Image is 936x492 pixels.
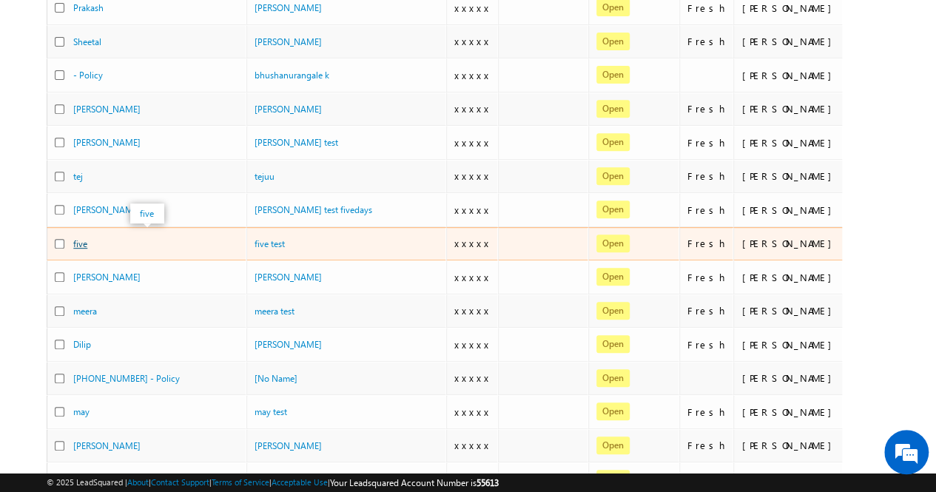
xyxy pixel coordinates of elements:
a: [PERSON_NAME] [73,204,141,215]
div: [PERSON_NAME] [741,338,838,351]
div: xxxxx [454,69,491,82]
div: Fresh [687,35,727,48]
div: [PERSON_NAME] [741,69,838,82]
div: xxxxx [454,1,491,15]
a: meera [73,306,97,317]
div: [PERSON_NAME] [741,405,838,419]
a: Contact Support [151,477,209,487]
div: xxxxx [454,405,491,419]
div: xxxxx [454,203,491,217]
div: [PERSON_NAME] [741,169,838,183]
a: - Policy [73,70,103,81]
span: Open [596,302,630,320]
span: Open [596,437,630,454]
a: [PERSON_NAME] [255,272,322,283]
div: Fresh [687,338,727,351]
a: [PERSON_NAME] [73,137,141,148]
div: Minimize live chat window [243,7,278,43]
a: [PERSON_NAME] [73,104,141,115]
div: [PERSON_NAME] [741,304,838,317]
div: xxxxx [454,473,491,486]
div: Fresh [687,304,727,317]
div: Fresh [687,169,727,183]
a: [PERSON_NAME] test fivedays [255,204,372,215]
a: [PERSON_NAME] [255,36,322,47]
a: Acceptable Use [272,477,328,487]
div: xxxxx [454,338,491,351]
div: Fresh [687,439,727,452]
div: xxxxx [454,271,491,284]
textarea: Type your message and hit 'Enter' [19,137,270,371]
div: Chat with us now [77,78,249,97]
span: Open [596,33,630,50]
div: xxxxx [454,169,491,183]
a: [PERSON_NAME] test [255,137,338,148]
div: Fresh [687,1,727,15]
div: xxxxx [454,304,491,317]
span: Open [596,402,630,420]
a: [PHONE_NUMBER] - Policy [73,373,180,384]
a: tej [73,171,83,182]
a: [PERSON_NAME] [255,2,322,13]
div: xxxxx [454,237,491,250]
a: five [140,208,154,219]
div: Fresh [687,473,727,486]
span: Open [596,133,630,151]
a: About [127,477,149,487]
a: [No Name] [255,373,297,384]
div: [PERSON_NAME] [741,1,838,15]
span: Open [596,268,630,286]
span: © 2025 LeadSquared | | | | | [47,476,499,490]
a: five test [255,238,285,249]
div: xxxxx [454,35,491,48]
a: [PERSON_NAME] [255,339,322,350]
div: Fresh [687,237,727,250]
div: Fresh [687,271,727,284]
a: bhushanurangale k [255,70,329,81]
a: five [73,238,87,249]
div: xxxxx [454,371,491,385]
a: may test [255,406,287,417]
span: Open [596,335,630,353]
span: Open [596,470,630,488]
div: [PERSON_NAME] [741,371,838,385]
a: tejuu [255,171,275,182]
a: [PERSON_NAME] [73,272,141,283]
div: [PERSON_NAME] [741,473,838,486]
div: [PERSON_NAME] [741,35,838,48]
a: Dilip [73,339,91,350]
a: meera test [255,306,294,317]
a: Prakash [73,2,104,13]
div: [PERSON_NAME] [741,102,838,115]
span: Open [596,167,630,185]
div: [PERSON_NAME] [741,203,838,217]
span: Your Leadsquared Account Number is [330,477,499,488]
a: may [73,406,90,417]
a: Sheetal [73,36,101,47]
div: [PERSON_NAME] [741,439,838,452]
div: xxxxx [454,102,491,115]
a: [PERSON_NAME] [255,440,322,451]
span: Open [596,235,630,252]
span: Open [596,200,630,218]
em: Start Chat [201,383,269,403]
div: [PERSON_NAME] [741,237,838,250]
a: Terms of Service [212,477,269,487]
a: [PERSON_NAME] [73,440,141,451]
span: Open [596,66,630,84]
div: xxxxx [454,439,491,452]
span: Open [596,369,630,387]
div: Fresh [687,203,727,217]
div: Fresh [687,405,727,419]
div: [PERSON_NAME] [741,271,838,284]
div: Fresh [687,102,727,115]
div: [PERSON_NAME] [741,136,838,149]
div: Fresh [687,136,727,149]
div: xxxxx [454,136,491,149]
a: [PERSON_NAME] [255,104,322,115]
img: d_60004797649_company_0_60004797649 [25,78,62,97]
span: 55613 [477,477,499,488]
span: Open [596,100,630,118]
